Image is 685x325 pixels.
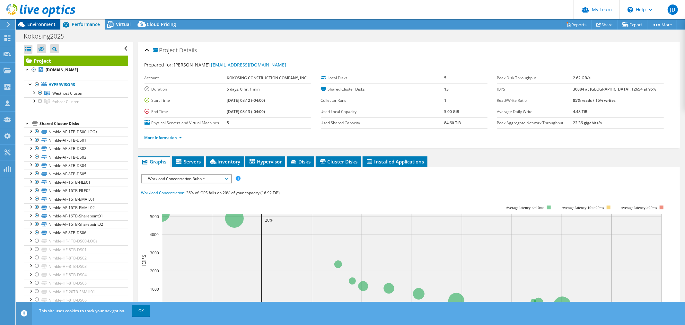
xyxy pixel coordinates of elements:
b: 4.48 TiB [573,109,587,114]
span: Inventory [209,158,241,165]
a: OK [132,305,150,317]
b: 5 days, 0 hr, 1 min [227,86,260,92]
a: Nimble-HF-8TB-DS02 [24,254,128,262]
span: Installed Applications [366,158,424,165]
span: Servers [175,158,201,165]
a: Nimble-AF-8TB-DS04 [24,161,128,170]
h1: Kokosing2025 [21,33,74,40]
label: Local Disks [321,75,444,81]
span: Virtual [116,21,131,27]
label: Start Time [145,97,227,104]
label: Shared Cluster Disks [321,86,444,92]
span: Workload Concentration Bubble [145,175,228,183]
label: Average Daily Write [497,109,573,115]
span: Cloud Pricing [147,21,176,27]
label: Prepared for: [145,62,173,68]
b: 85% reads / 15% writes [573,98,616,103]
span: Westhost Cluster [52,91,83,96]
label: Physical Servers and Virtual Machines [145,120,227,126]
span: Workload Concentration: [141,190,186,196]
a: Export [618,20,647,30]
div: Shared Cluster Disks [40,120,128,127]
span: This site uses cookies to track your navigation. [39,308,125,313]
a: Reports [561,20,592,30]
b: 13 [444,86,449,92]
span: JD [668,4,678,15]
a: Share [592,20,618,30]
b: KOKOSING CONSTRUCTION COMPANY, INC [227,75,307,81]
b: [DOMAIN_NAME] [46,67,78,73]
b: 5.00 GiB [444,109,459,114]
text: 4000 [150,232,159,237]
a: Nimble-AF-16TB-Sharepoint02 [24,220,128,229]
a: Nimble-HF-8TB-DS03 [24,262,128,270]
label: Account [145,75,227,81]
a: More Information [145,135,182,140]
label: Duration [145,86,227,92]
a: Westhost Cluster [24,89,128,97]
b: 84.60 TiB [444,120,461,126]
a: Nimble-AF-16TB-FILE01 [24,178,128,187]
b: 30884 at [GEOGRAPHIC_DATA], 12654 at 95% [573,86,656,92]
tspan: Average latency <=10ms [506,206,544,210]
span: 36% of IOPS falls on 20% of your capacity (16.92 TiB) [187,190,280,196]
b: 5 [444,75,446,81]
a: Nimble-HF-1TB-DS00-LOGs [24,237,128,245]
text: 1000 [150,286,159,292]
a: [DOMAIN_NAME] [24,66,128,74]
a: Nimble-AF-8TB-DS06 [24,229,128,237]
b: 2.62 GB/s [573,75,591,81]
span: Hypervisor [249,158,282,165]
b: [DATE] 08:13 (-04:00) [227,109,265,114]
span: Project [153,47,178,54]
a: Project [24,56,128,66]
a: Nimble-AF-16TB-FILE02 [24,187,128,195]
a: ftohost Cluster [24,97,128,106]
b: 22.36 gigabits/s [573,120,602,126]
a: Nimble-HF-8TB-DS06 [24,296,128,304]
label: Peak Aggregate Network Throughput [497,120,573,126]
span: Environment [27,21,56,27]
text: IOPS [140,255,147,266]
text: 20% [265,217,273,223]
label: IOPS [497,86,573,92]
span: Graphs [141,158,167,165]
span: ftohost Cluster [52,99,79,104]
a: Nimble-HF-8TB-DS01 [24,245,128,254]
span: Cluster Disks [319,158,358,165]
label: Used Local Capacity [321,109,444,115]
a: Nimble-AF-8TB-DS05 [24,170,128,178]
a: Nimble-AF-16TB-Sharepoint01 [24,212,128,220]
text: 5000 [150,214,159,219]
span: Performance [72,21,100,27]
svg: \n [628,7,633,13]
label: Peak Disk Throughput [497,75,573,81]
span: Details [180,46,197,54]
a: Nimble-HF-20TB-EMAIL01 [24,287,128,296]
label: Used Shared Capacity [321,120,444,126]
label: End Time [145,109,227,115]
a: Nimble-AF-16TB-EMAIL02 [24,203,128,212]
span: [PERSON_NAME], [174,62,286,68]
tspan: Average latency 10<=20ms [562,206,604,210]
a: Nimble-AF-16TB-EMAIL01 [24,195,128,203]
span: Disks [290,158,311,165]
b: 5 [227,120,229,126]
b: [DATE] 08:12 (-04:00) [227,98,265,103]
label: Read/Write Ratio [497,97,573,104]
a: Hypervisors [24,81,128,89]
a: Nimble-AF-8TB-DS01 [24,136,128,145]
text: 3000 [150,250,159,256]
text: 2000 [150,268,159,274]
text: Average latency >20ms [620,206,657,210]
a: Nimble-HF-8TB-DS04 [24,271,128,279]
b: 1 [444,98,446,103]
a: Nimble-AF-8TB-DS03 [24,153,128,161]
a: Nimble-HF-8TB-DS05 [24,279,128,287]
a: Nimble-AF-8TB-DS02 [24,145,128,153]
a: [EMAIL_ADDRESS][DOMAIN_NAME] [211,62,286,68]
a: Nimble-AF-1TB-DS00-LOGs [24,127,128,136]
label: Collector Runs [321,97,444,104]
a: More [647,20,677,30]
